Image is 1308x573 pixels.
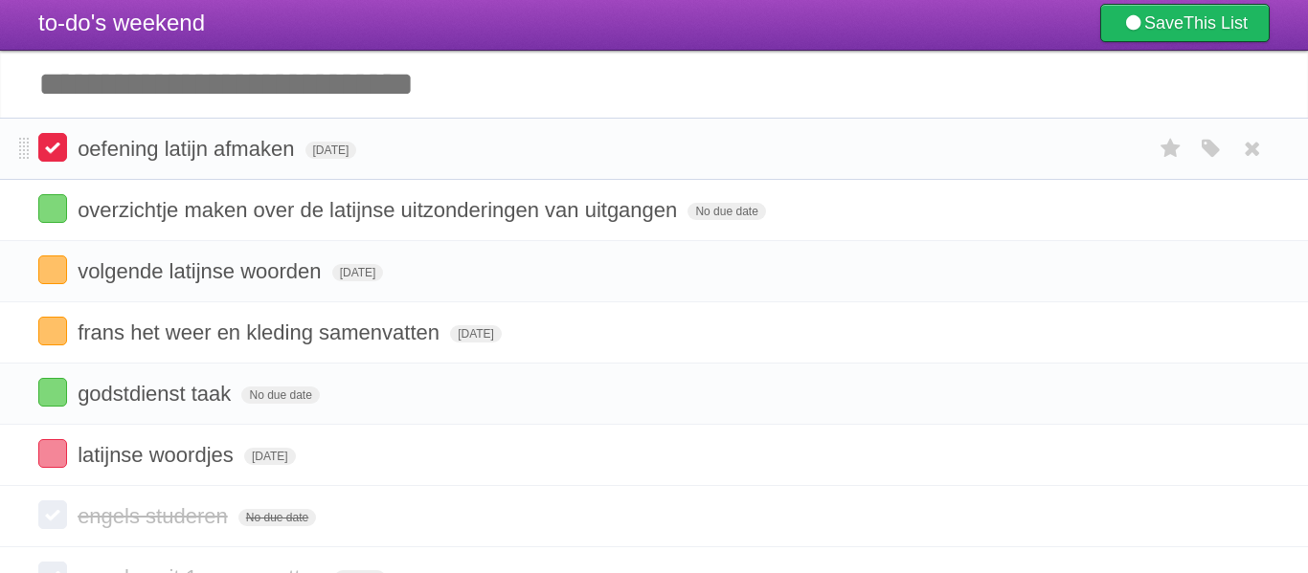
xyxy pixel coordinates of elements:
[238,509,316,526] span: No due date
[38,317,67,345] label: Done
[78,198,682,222] span: overzichtje maken over de latijnse uitzonderingen van uitgangen
[38,194,67,223] label: Done
[38,500,67,529] label: Done
[38,133,67,162] label: Done
[78,504,233,528] span: engels studeren
[38,10,205,35] span: to-do's weekend
[38,378,67,407] label: Done
[78,320,444,344] span: frans het weer en kleding samenvatten
[78,137,299,161] span: oefening latijn afmaken
[1100,4,1270,42] a: SaveThis List
[244,448,296,465] span: [DATE]
[332,264,384,281] span: [DATE]
[688,203,765,220] span: No due date
[450,325,502,342] span: [DATE]
[78,382,236,406] span: godstdienst taak
[1153,133,1189,165] label: Star task
[78,259,326,283] span: volgende latijnse woorden
[241,386,319,404] span: No due date
[38,439,67,468] label: Done
[38,255,67,284] label: Done
[305,142,357,159] span: [DATE]
[78,443,238,467] span: latijnse woordjes
[1184,13,1248,33] b: This List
